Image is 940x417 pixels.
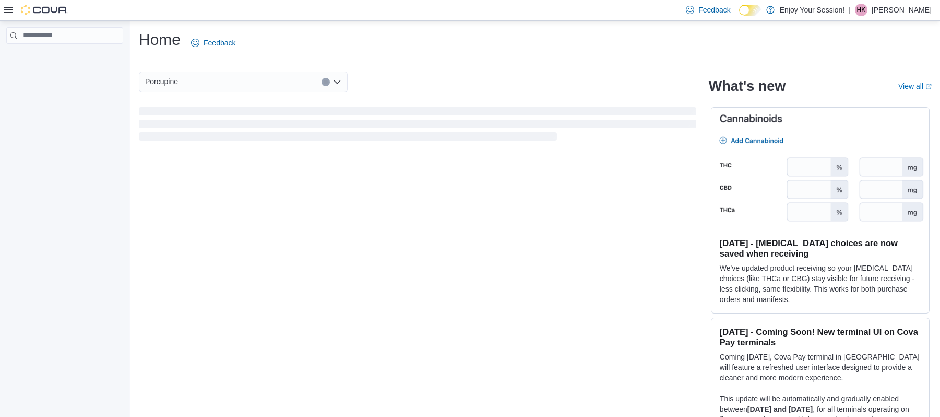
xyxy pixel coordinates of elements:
h1: Home [139,29,181,50]
p: Coming [DATE], Cova Pay terminal in [GEOGRAPHIC_DATA] will feature a refreshed user interface des... [720,352,921,383]
span: Feedback [204,38,235,48]
img: Cova [21,5,68,15]
input: Dark Mode [739,5,761,16]
span: HK [857,4,866,16]
p: We've updated product receiving so your [MEDICAL_DATA] choices (like THCa or CBG) stay visible fo... [720,263,921,305]
strong: [DATE] and [DATE] [747,405,813,413]
nav: Complex example [6,46,123,71]
button: Open list of options [333,78,341,86]
svg: External link [925,84,932,90]
p: | [849,4,851,16]
h3: [DATE] - Coming Soon! New terminal UI on Cova Pay terminals [720,327,921,348]
span: Loading [139,109,696,143]
a: Feedback [187,32,240,53]
h3: [DATE] - [MEDICAL_DATA] choices are now saved when receiving [720,238,921,259]
p: Enjoy Your Session! [780,4,845,16]
span: Feedback [698,5,730,15]
div: Harpreet Kaur [855,4,867,16]
button: Clear input [322,78,330,86]
p: [PERSON_NAME] [872,4,932,16]
a: View allExternal link [898,82,932,90]
span: Porcupine [145,75,178,88]
h2: What's new [709,78,786,95]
